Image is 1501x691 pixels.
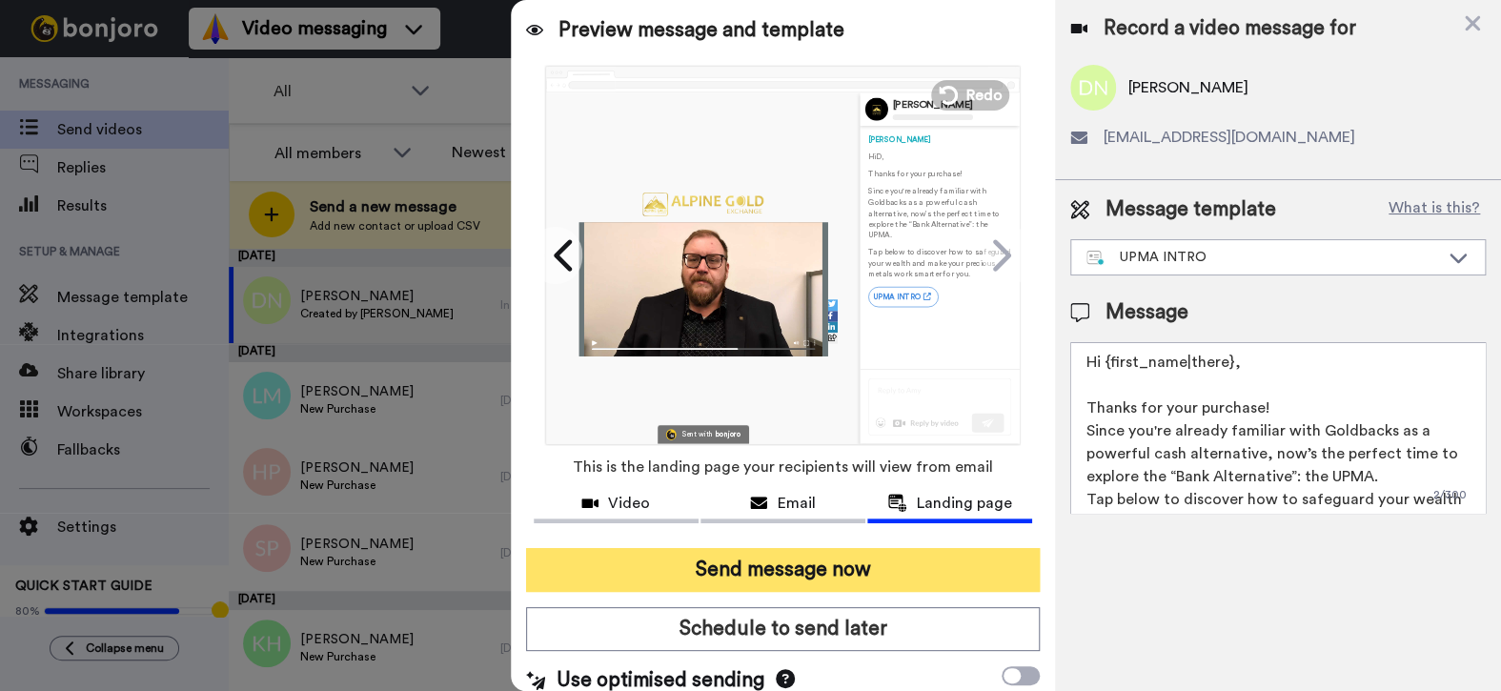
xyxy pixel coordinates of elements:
[777,492,815,515] span: Email
[578,334,827,356] img: player-controls-full.svg
[573,446,993,488] span: This is the landing page your recipients will view from email
[22,55,52,86] img: Profile image for Amy
[526,548,1041,592] button: Send message now
[1086,251,1105,266] img: nextgen-template.svg
[1105,195,1275,224] span: Message template
[868,151,1011,161] p: Hi D ,
[1105,298,1187,327] span: Message
[1383,195,1486,224] button: What is this?
[8,38,374,103] div: message notification from Amy, 3d ago. Hi Bryan, We hope you and your customers have been having ...
[681,431,712,437] div: Sent with
[62,71,310,89] p: Message from Amy, sent 3d ago
[868,186,1011,240] p: Since you're already familiar with Goldbacks as a powerful cash alternative, now’s the perfect ti...
[642,193,763,215] img: d0a47b8c-7aba-49c7-b0f1-4494c27ba45a
[1103,126,1354,149] span: [EMAIL_ADDRESS][DOMAIN_NAME]
[917,492,1012,515] span: Landing page
[868,247,1011,279] p: Tap below to discover how to safeguard your wealth and make your precious metals work smarter for...
[1070,342,1486,514] textarea: Hi {first_name|there}, Thanks for your purchase! Since you're already familiar with Goldbacks as ...
[62,52,310,71] p: Hi [PERSON_NAME], We hope you and your customers have been having a great time with [PERSON_NAME]...
[868,133,1011,144] div: [PERSON_NAME]
[1086,248,1439,267] div: UPMA INTRO
[868,377,1011,435] img: reply-preview.svg
[665,429,676,439] img: Bonjoro Logo
[716,431,740,437] div: bonjoro
[608,492,650,515] span: Video
[526,607,1041,651] button: Schedule to send later
[868,286,939,306] a: UPMA INTRO
[868,169,1011,179] p: Thanks for your purchase!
